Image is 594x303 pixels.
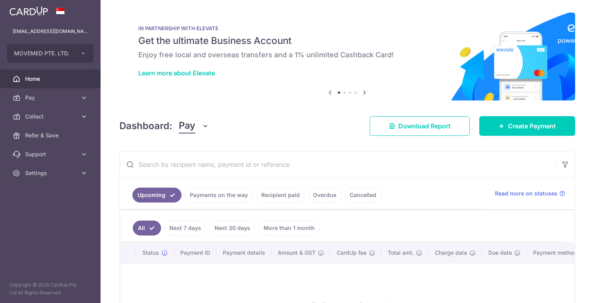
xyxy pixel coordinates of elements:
[25,150,77,158] span: Support
[7,44,93,63] button: MOVEMED PTE. LTD.
[164,221,206,235] a: Next 7 days
[13,27,88,35] p: [EMAIL_ADDRESS][DOMAIN_NAME]
[138,50,556,60] h6: Enjoy free local and overseas transfers and a 1% unlimited Cashback Card!
[14,49,72,57] span: MOVEMED PTE. LTD.
[479,116,575,136] a: Create Payment
[370,116,470,136] a: Download Report
[132,188,181,203] a: Upcoming
[308,188,341,203] a: Overdue
[179,119,195,133] span: Pay
[138,35,556,47] h5: Get the ultimate Business Account
[508,121,556,131] span: Create Payment
[119,119,172,133] h4: Dashboard:
[25,131,77,139] span: Refer & Save
[138,69,215,77] a: Learn more about Elevate
[495,190,565,197] a: Read more on statuses
[256,188,305,203] a: Recipient paid
[216,243,271,263] th: Payment details
[345,188,381,203] a: Cancelled
[138,25,556,31] p: IN PARTNERSHIP WITH ELEVATE
[120,152,556,177] input: Search by recipient name, payment id or reference
[185,188,253,203] a: Payments on the way
[142,249,159,257] span: Status
[398,121,451,131] span: Download Report
[209,221,255,235] a: Next 30 days
[337,249,367,257] span: CardUp fee
[119,13,575,100] img: Renovation banner
[527,243,587,263] th: Payment method
[435,249,467,257] span: Charge date
[495,190,557,197] span: Read more on statuses
[179,119,209,133] button: Pay
[25,94,77,102] span: Pay
[258,221,320,235] a: More than 1 month
[133,221,161,235] a: All
[174,243,216,263] th: Payment ID
[25,75,77,83] span: Home
[9,6,48,16] img: CardUp
[388,249,414,257] span: Total amt.
[25,169,77,177] span: Settings
[25,113,77,120] span: Collect
[488,249,512,257] span: Due date
[278,249,315,257] span: Amount & GST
